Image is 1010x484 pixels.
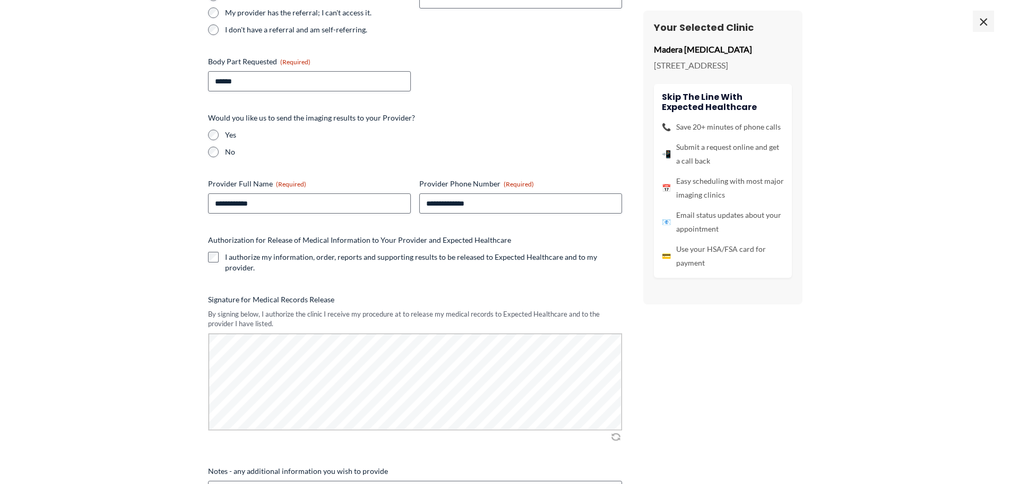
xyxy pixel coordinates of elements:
span: 📅 [662,181,671,195]
div: By signing below, I authorize the clinic I receive my procedure at to release my medical records ... [208,309,622,329]
label: Body Part Requested [208,56,411,67]
p: [STREET_ADDRESS] [654,57,792,73]
h3: Your Selected Clinic [654,21,792,33]
span: (Required) [276,180,306,188]
li: Save 20+ minutes of phone calls [662,120,784,134]
span: 📞 [662,120,671,134]
label: Yes [225,130,622,140]
label: Provider Phone Number [419,179,622,189]
label: Provider Full Name [208,179,411,189]
li: Email status updates about your appointment [662,208,784,236]
span: (Required) [280,58,310,66]
h4: Skip the line with Expected Healthcare [662,92,784,112]
li: Submit a request online and get a call back [662,140,784,168]
img: Clear Signature [609,431,622,442]
span: 📲 [662,147,671,161]
label: I don't have a referral and am self-referring. [225,24,411,35]
label: I authorize my information, order, reports and supporting results to be released to Expected Heal... [225,252,622,273]
li: Use your HSA/FSA card for payment [662,242,784,270]
label: No [225,147,622,157]
span: (Required) [504,180,534,188]
span: 📧 [662,215,671,229]
li: Easy scheduling with most major imaging clinics [662,174,784,202]
legend: Authorization for Release of Medical Information to Your Provider and Expected Healthcare [208,235,511,245]
label: Signature for Medical Records Release [208,294,622,305]
legend: Would you like us to send the imaging results to your Provider? [208,113,415,123]
span: 💳 [662,249,671,263]
label: Notes - any additional information you wish to provide [208,466,622,477]
label: My provider has the referral; I can't access it. [225,7,411,18]
span: × [973,11,994,32]
p: Madera [MEDICAL_DATA] [654,41,792,57]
